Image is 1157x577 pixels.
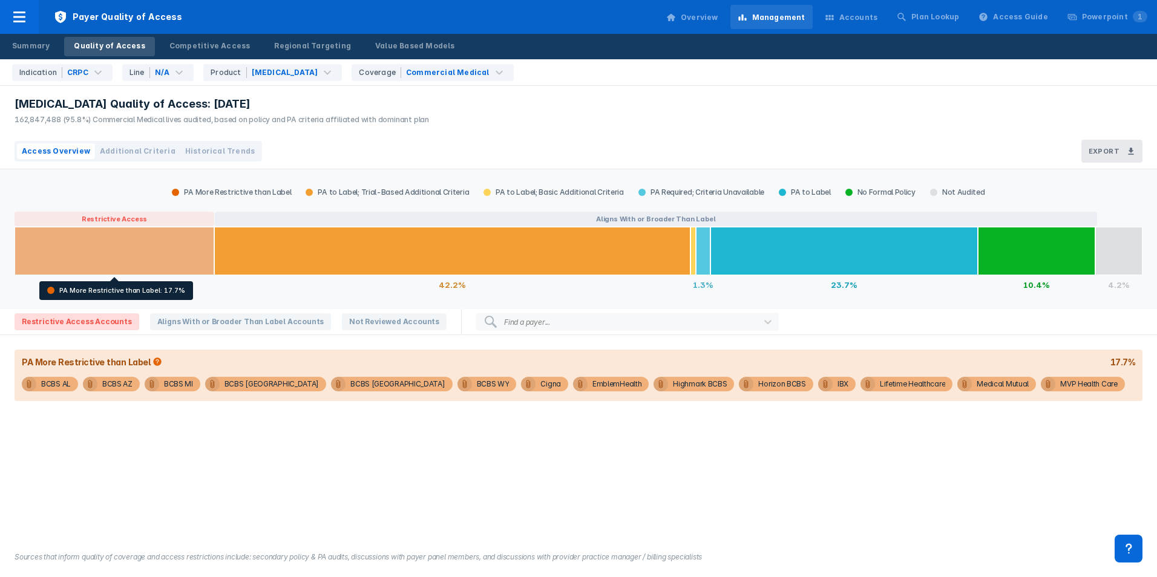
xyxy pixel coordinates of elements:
[165,187,298,197] div: PA More Restrictive than Label
[129,67,150,78] div: Line
[696,275,710,295] div: 1.3%
[12,41,50,51] div: Summary
[1095,275,1142,295] div: 4.2%
[19,67,62,78] div: Indication
[1082,11,1147,22] div: Powerpoint
[150,313,332,330] span: Aligns With or Broader Than Label Accounts
[15,114,429,125] div: 162,847,488 (95.8%) Commercial Medical lives audited, based on policy and PA criteria affiliated ...
[540,377,561,391] div: Cigna
[592,377,641,391] div: EmblemHealth
[365,37,465,56] a: Value Based Models
[1060,377,1118,391] div: MVP Health Care
[659,5,726,29] a: Overview
[22,357,165,367] div: PA More Restrictive than Label
[17,143,95,159] button: Access Overview
[185,146,255,157] span: Historical Trends
[342,313,447,330] span: Not Reviewed Accounts
[681,12,718,23] div: Overview
[214,275,690,295] div: 42.2%
[476,187,631,197] div: PA to Label; Basic Additional Criteria
[1081,140,1142,163] button: Export
[839,12,878,23] div: Accounts
[880,377,945,391] div: Lifetime Healthcare
[837,377,848,391] div: IBX
[15,313,139,330] span: Restrictive Access Accounts
[169,41,251,51] div: Competitive Access
[252,67,318,78] div: [MEDICAL_DATA]
[730,5,813,29] a: Management
[359,67,401,78] div: Coverage
[504,318,550,327] div: Find a payer...
[15,212,214,226] button: Restrictive Access
[264,37,361,56] a: Regional Targeting
[15,552,1142,562] figcaption: Sources that inform quality of coverage and access restrictions include: secondary policy & PA au...
[923,187,992,197] div: Not Audited
[155,67,170,78] div: N/A
[2,37,59,56] a: Summary
[102,377,133,391] div: BCBS AZ
[15,97,251,111] span: [MEDICAL_DATA] Quality of Access: [DATE]
[160,37,260,56] a: Competitive Access
[22,146,90,157] span: Access Overview
[818,5,885,29] a: Accounts
[1133,11,1147,22] span: 1
[100,146,175,157] span: Additional Criteria
[1110,357,1136,367] div: 17.7%
[375,41,455,51] div: Value Based Models
[1089,147,1119,155] h3: Export
[911,11,959,22] div: Plan Lookup
[631,187,772,197] div: PA Required; Criteria Unavailable
[64,37,154,56] a: Quality of Access
[758,377,805,391] div: Horizon BCBS
[772,187,838,197] div: PA to Label
[67,67,88,78] div: CRPC
[752,12,805,23] div: Management
[95,143,180,159] button: Additional Criteria
[164,377,193,391] div: BCBS MI
[406,67,490,78] div: Commercial Medical
[215,212,1097,226] button: Aligns With or Broader Than Label
[838,187,923,197] div: No Formal Policy
[993,11,1047,22] div: Access Guide
[978,275,1095,295] div: 10.4%
[710,275,978,295] div: 23.7%
[350,377,445,391] div: BCBS [GEOGRAPHIC_DATA]
[15,275,214,295] div: 17.7%
[74,41,145,51] div: Quality of Access
[298,187,476,197] div: PA to Label; Trial-Based Additional Criteria
[211,67,246,78] div: Product
[225,377,319,391] div: BCBS [GEOGRAPHIC_DATA]
[180,143,260,159] button: Historical Trends
[1115,535,1142,562] div: Contact Support
[673,377,727,391] div: Highmark BCBS
[41,377,71,391] div: BCBS AL
[274,41,351,51] div: Regional Targeting
[477,377,510,391] div: BCBS WY
[977,377,1029,391] div: Medical Mutual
